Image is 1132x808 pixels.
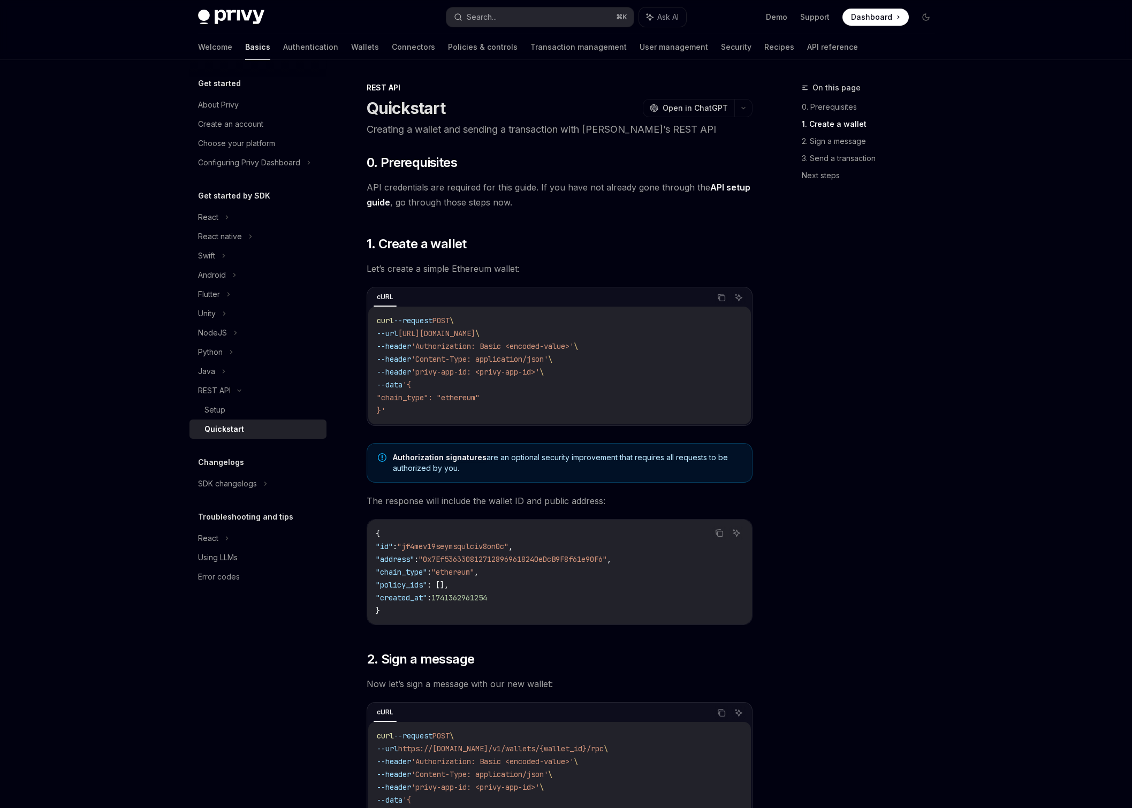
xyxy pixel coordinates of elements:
[189,95,326,115] a: About Privy
[376,529,380,538] span: {
[402,380,411,390] span: '{
[411,757,574,766] span: 'Authorization: Basic <encoded-value>'
[663,103,728,113] span: Open in ChatGPT
[377,329,398,338] span: --url
[427,567,431,577] span: :
[431,567,474,577] span: "ethereum"
[398,329,475,338] span: [URL][DOMAIN_NAME]
[204,403,225,416] div: Setup
[377,341,411,351] span: --header
[394,731,432,741] span: --request
[402,795,411,805] span: '{
[376,554,414,564] span: "address"
[198,211,218,224] div: React
[764,34,794,60] a: Recipes
[802,98,943,116] a: 0. Prerequisites
[376,542,393,551] span: "id"
[800,12,830,22] a: Support
[376,606,380,615] span: }
[377,744,398,753] span: --url
[715,706,728,720] button: Copy the contents from the code block
[198,137,275,150] div: Choose your platform
[189,134,326,153] a: Choose your platform
[198,34,232,60] a: Welcome
[189,115,326,134] a: Create an account
[715,291,728,304] button: Copy the contents from the code block
[432,316,450,325] span: POST
[766,12,787,22] a: Demo
[712,526,726,540] button: Copy the contents from the code block
[198,307,216,320] div: Unity
[427,580,449,590] span: : [],
[377,731,394,741] span: curl
[374,706,397,719] div: cURL
[198,156,300,169] div: Configuring Privy Dashboard
[374,291,397,303] div: cURL
[378,453,386,462] svg: Note
[732,706,746,720] button: Ask AI
[367,154,457,171] span: 0. Prerequisites
[198,249,215,262] div: Swift
[616,13,627,21] span: ⌘ K
[508,542,513,551] span: ,
[377,769,411,779] span: --header
[432,731,450,741] span: POST
[548,354,552,364] span: \
[397,542,508,551] span: "jf4mev19seymsqulciv8on0c"
[367,180,753,210] span: API credentials are required for this guide. If you have not already gone through the , go throug...
[393,452,741,474] span: are an optional security improvement that requires all requests to be authorized by you.
[198,98,239,111] div: About Privy
[189,420,326,439] a: Quickstart
[730,526,743,540] button: Ask AI
[467,11,497,24] div: Search...
[540,782,544,792] span: \
[802,133,943,150] a: 2. Sign a message
[198,365,215,378] div: Java
[574,341,578,351] span: \
[367,82,753,93] div: REST API
[917,9,935,26] button: Toggle dark mode
[475,329,480,338] span: \
[376,593,427,603] span: "created_at"
[377,354,411,364] span: --header
[448,34,518,60] a: Policies & controls
[411,782,540,792] span: 'privy-app-id: <privy-app-id>'
[411,367,540,377] span: 'privy-app-id: <privy-app-id>'
[721,34,751,60] a: Security
[189,400,326,420] a: Setup
[427,593,431,603] span: :
[198,269,226,281] div: Android
[639,7,686,27] button: Ask AI
[198,189,270,202] h5: Get started by SDK
[198,384,231,397] div: REST API
[393,453,487,462] a: Authorization signatures
[604,744,608,753] span: \
[377,795,402,805] span: --data
[198,532,218,545] div: React
[398,744,604,753] span: https://[DOMAIN_NAME]/v1/wallets/{wallet_id}/rpc
[842,9,909,26] a: Dashboard
[367,98,446,118] h1: Quickstart
[198,477,257,490] div: SDK changelogs
[198,570,240,583] div: Error codes
[450,316,454,325] span: \
[411,769,548,779] span: 'Content-Type: application/json'
[198,118,263,131] div: Create an account
[431,593,487,603] span: 1741362961254
[377,757,411,766] span: --header
[283,34,338,60] a: Authentication
[198,288,220,301] div: Flutter
[377,393,480,402] span: "chain_type": "ethereum"
[189,548,326,567] a: Using LLMs
[802,167,943,184] a: Next steps
[377,406,385,415] span: }'
[446,7,634,27] button: Search...⌘K
[376,580,427,590] span: "policy_ids"
[377,380,402,390] span: --data
[732,291,746,304] button: Ask AI
[198,346,223,359] div: Python
[198,77,241,90] h5: Get started
[367,676,753,691] span: Now let’s sign a message with our new wallet:
[411,354,548,364] span: 'Content-Type: application/json'
[474,567,478,577] span: ,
